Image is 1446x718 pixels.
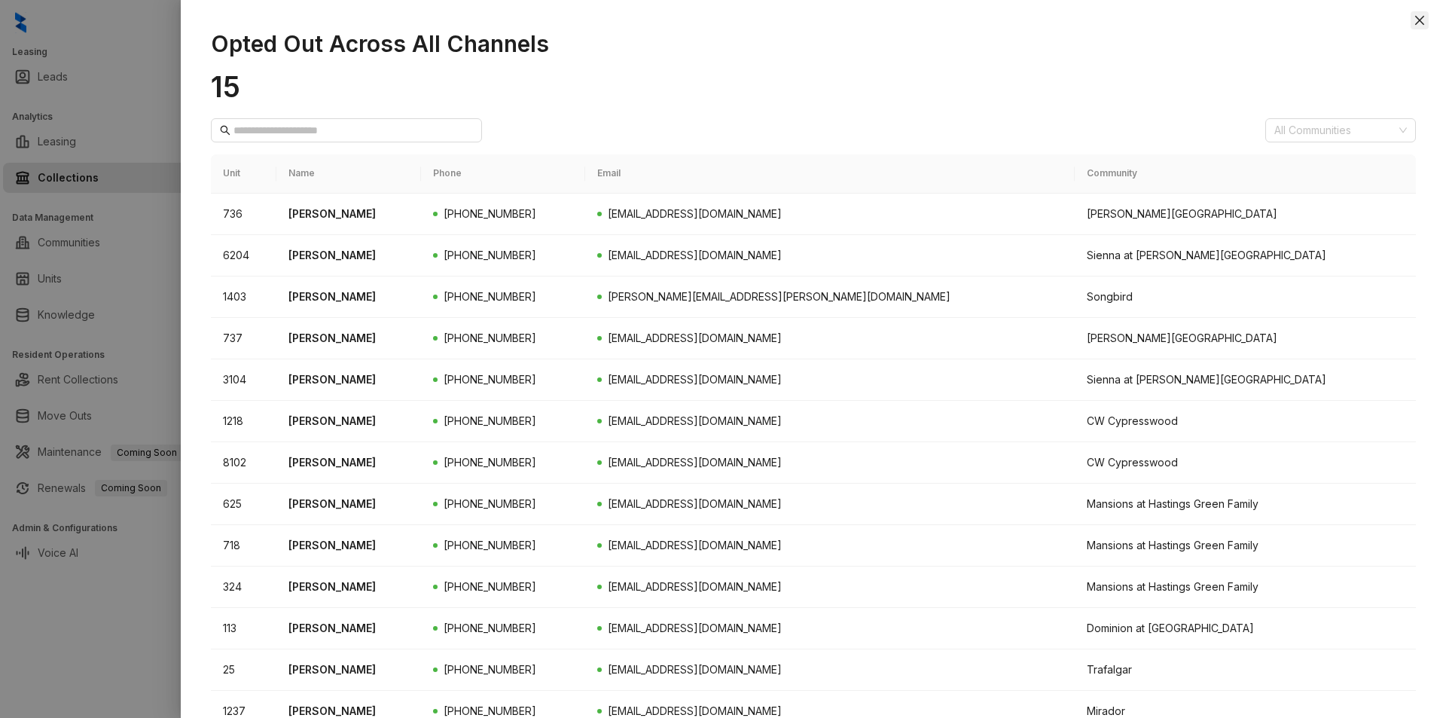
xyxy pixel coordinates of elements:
div: [PERSON_NAME][GEOGRAPHIC_DATA] [1087,206,1404,222]
span: [PHONE_NUMBER] [444,414,536,427]
span: [PERSON_NAME][EMAIL_ADDRESS][PERSON_NAME][DOMAIN_NAME] [608,290,950,303]
div: CW Cypresswood [1087,413,1404,429]
h1: Opted Out Across All Channels [211,30,1416,57]
span: [EMAIL_ADDRESS][DOMAIN_NAME] [608,207,782,220]
div: Sienna at [PERSON_NAME][GEOGRAPHIC_DATA] [1087,247,1404,264]
span: [EMAIL_ADDRESS][DOMAIN_NAME] [608,622,782,634]
td: 113 [211,608,276,649]
td: 1218 [211,401,276,442]
td: 737 [211,318,276,359]
th: Community [1075,154,1416,194]
h1: 15 [211,69,1416,104]
span: [EMAIL_ADDRESS][DOMAIN_NAME] [608,456,782,469]
td: 718 [211,525,276,567]
span: [EMAIL_ADDRESS][DOMAIN_NAME] [608,497,782,510]
td: 625 [211,484,276,525]
th: Phone [421,154,586,194]
p: [PERSON_NAME] [288,289,409,305]
div: Songbird [1087,289,1404,305]
span: [EMAIL_ADDRESS][DOMAIN_NAME] [608,249,782,261]
div: CW Cypresswood [1087,454,1404,471]
span: [PHONE_NUMBER] [444,580,536,593]
span: [PHONE_NUMBER] [444,456,536,469]
span: close [1414,14,1426,26]
th: Name [276,154,421,194]
td: 25 [211,649,276,691]
span: [PHONE_NUMBER] [444,704,536,717]
span: [EMAIL_ADDRESS][DOMAIN_NAME] [608,663,782,676]
div: Mansions at Hastings Green Family [1087,496,1404,512]
p: [PERSON_NAME] [288,496,409,512]
span: [EMAIL_ADDRESS][DOMAIN_NAME] [608,373,782,386]
p: [PERSON_NAME] [288,537,409,554]
button: Close [1411,11,1429,29]
div: Mansions at Hastings Green Family [1087,579,1404,595]
th: Unit [211,154,276,194]
span: [PHONE_NUMBER] [444,622,536,634]
span: [EMAIL_ADDRESS][DOMAIN_NAME] [608,580,782,593]
span: search [220,125,230,136]
span: [PHONE_NUMBER] [444,663,536,676]
span: [PHONE_NUMBER] [444,249,536,261]
td: 1403 [211,277,276,318]
p: [PERSON_NAME] [288,454,409,471]
p: [PERSON_NAME] [288,330,409,347]
td: 6204 [211,235,276,277]
p: [PERSON_NAME] [288,661,409,678]
span: [PHONE_NUMBER] [444,539,536,551]
div: [PERSON_NAME][GEOGRAPHIC_DATA] [1087,330,1404,347]
p: [PERSON_NAME] [288,620,409,637]
div: Sienna at [PERSON_NAME][GEOGRAPHIC_DATA] [1087,371,1404,388]
span: [PHONE_NUMBER] [444,497,536,510]
p: [PERSON_NAME] [288,206,409,222]
td: 8102 [211,442,276,484]
span: [PHONE_NUMBER] [444,290,536,303]
td: 3104 [211,359,276,401]
td: 324 [211,567,276,608]
p: [PERSON_NAME] [288,247,409,264]
p: [PERSON_NAME] [288,579,409,595]
span: [EMAIL_ADDRESS][DOMAIN_NAME] [608,332,782,344]
div: Mansions at Hastings Green Family [1087,537,1404,554]
div: Dominion at [GEOGRAPHIC_DATA] [1087,620,1404,637]
p: [PERSON_NAME] [288,371,409,388]
span: [EMAIL_ADDRESS][DOMAIN_NAME] [608,704,782,717]
p: [PERSON_NAME] [288,413,409,429]
span: [EMAIL_ADDRESS][DOMAIN_NAME] [608,414,782,427]
td: 736 [211,194,276,235]
div: Trafalgar [1087,661,1404,678]
span: [PHONE_NUMBER] [444,332,536,344]
span: [PHONE_NUMBER] [444,207,536,220]
span: [PHONE_NUMBER] [444,373,536,386]
span: [EMAIL_ADDRESS][DOMAIN_NAME] [608,539,782,551]
th: Email [585,154,1074,194]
